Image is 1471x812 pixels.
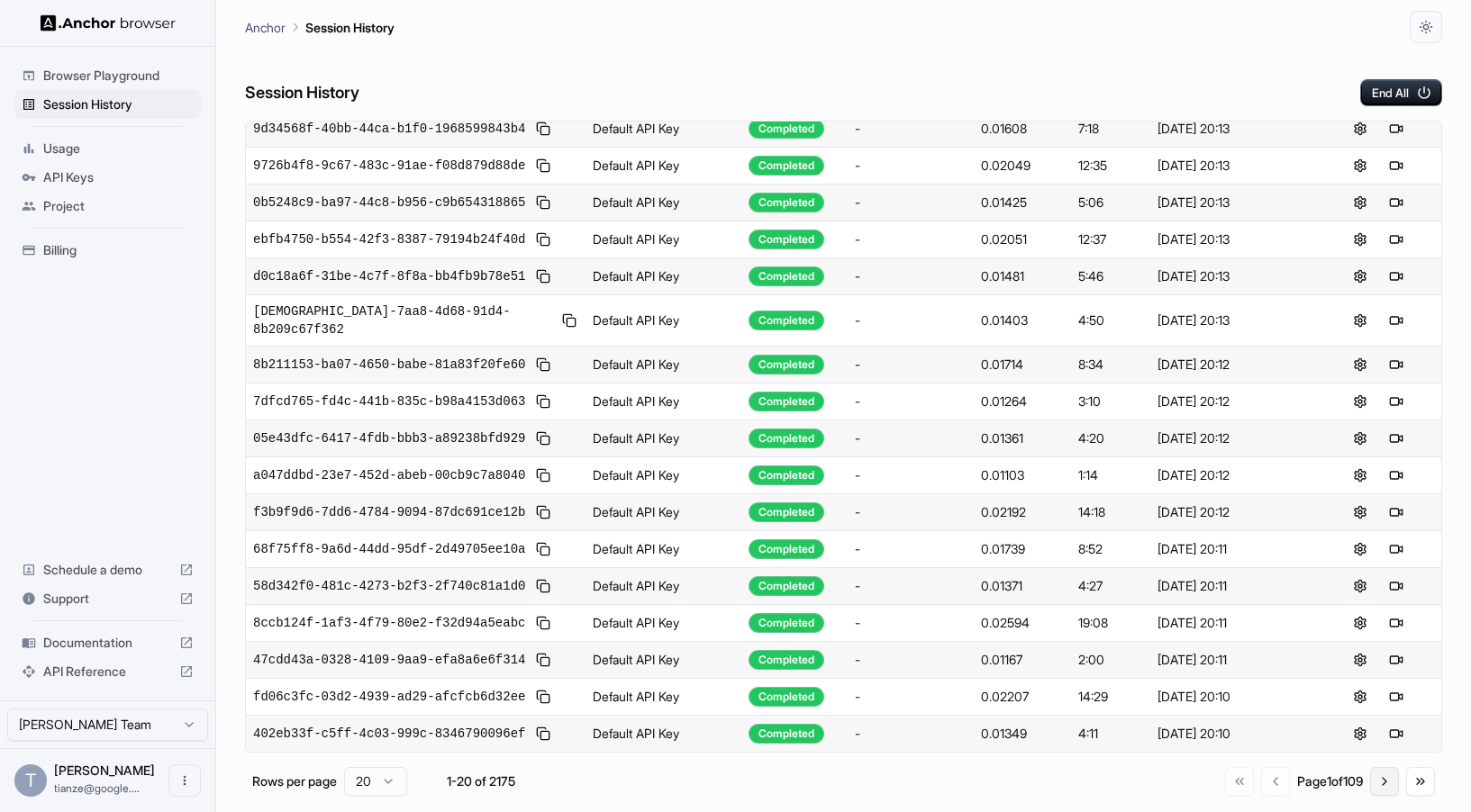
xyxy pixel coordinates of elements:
[749,502,824,522] div: Completed
[855,230,967,248] div: -
[305,18,395,37] p: Session History
[253,429,525,447] span: 05e43dfc-6417-4fdb-bbb3-a89238bfd929
[1158,688,1308,706] div: [DATE] 20:10
[981,194,1064,212] div: 0.01425
[586,605,740,642] td: Default API Key
[1158,577,1308,595] div: [DATE] 20:11
[586,531,740,568] td: Default API Key
[253,194,525,212] span: 0b5248c9-ba97-44c8-b956-c9b654318865
[1158,311,1308,329] div: [DATE] 20:13
[586,716,740,753] td: Default API Key
[253,267,525,285] span: d0c18a6f-31be-4c7f-8f8a-bb4fb9b78e51
[855,311,967,329] div: -
[749,465,824,485] div: Completed
[981,577,1064,595] div: 0.01371
[1158,429,1308,447] div: [DATE] 20:12
[855,651,967,669] div: -
[1158,725,1308,743] div: [DATE] 20:10
[436,772,526,790] div: 1-20 of 2175
[855,725,967,743] div: -
[14,764,47,797] div: T
[14,628,201,657] div: Documentation
[252,772,337,790] p: Rows per page
[855,157,967,175] div: -
[855,614,967,632] div: -
[1158,230,1308,248] div: [DATE] 20:13
[253,503,525,521] span: f3b9f9d6-7dd6-4784-9094-87dc691ce12b
[245,17,395,37] nav: breadcrumb
[981,466,1064,484] div: 0.01103
[749,724,824,744] div: Completed
[1078,651,1142,669] div: 2:00
[981,429,1064,447] div: 0.01361
[253,577,525,595] span: 58d342f0-481c-4273-b2f3-2f740c81a1d0
[855,503,967,521] div: -
[586,185,740,221] td: Default API Key
[749,311,824,330] div: Completed
[749,687,824,707] div: Completed
[1078,429,1142,447] div: 4:20
[253,120,525,138] span: 9d34568f-40bb-44ca-b1f0-1968599843b4
[1158,356,1308,374] div: [DATE] 20:12
[1078,688,1142,706] div: 14:29
[1158,194,1308,212] div: [DATE] 20:13
[1078,194,1142,212] div: 5:06
[1158,503,1308,521] div: [DATE] 20:12
[981,157,1064,175] div: 0.02049
[1078,725,1142,743] div: 4:11
[855,540,967,558] div: -
[981,356,1064,374] div: 0.01714
[981,540,1064,558] div: 0.01739
[1158,540,1308,558] div: [DATE] 20:11
[749,539,824,559] div: Completed
[14,90,201,119] div: Session History
[253,651,525,669] span: 47cdd43a-0328-4109-9aa9-efa8a6e6f314
[1078,356,1142,374] div: 8:34
[586,258,740,295] td: Default API Key
[43,561,172,579] span: Schedule a demo
[981,392,1064,411] div: 0.01264
[855,392,967,411] div: -
[14,134,201,163] div: Usage
[981,614,1064,632] div: 0.02594
[586,420,740,457] td: Default API Key
[43,95,194,113] span: Session History
[586,111,740,148] td: Default API Key
[43,168,194,186] span: API Keys
[855,577,967,595] div: -
[54,781,140,795] span: tianze@google.com
[855,429,967,447] div: -
[855,688,967,706] div: -
[43,590,172,608] span: Support
[43,634,172,652] span: Documentation
[586,642,740,679] td: Default API Key
[586,457,740,494] td: Default API Key
[749,355,824,374] div: Completed
[1078,157,1142,175] div: 12:35
[14,584,201,613] div: Support
[1078,392,1142,411] div: 3:10
[749,193,824,212] div: Completed
[245,80,359,106] h6: Session History
[749,156,824,176] div: Completed
[41,14,176,32] img: Anchor Logo
[1078,466,1142,484] div: 1:14
[586,221,740,258] td: Default API Key
[855,267,967,285] div: -
[1078,614,1142,632] div: 19:08
[43,663,172,681] span: API Reference
[855,466,967,484] div: -
[586,148,740,185] td: Default API Key
[855,356,967,374] div: -
[1158,466,1308,484] div: [DATE] 20:12
[981,651,1064,669] div: 0.01167
[749,392,824,411] div: Completed
[43,140,194,158] span: Usage
[855,194,967,212] div: -
[14,163,201,192] div: API Keys
[43,197,194,215] span: Project
[1078,311,1142,329] div: 4:50
[54,762,155,778] span: Tianze Shi
[253,540,525,558] span: 68f75ff8-9a6d-44dd-95df-2d49705ee10a
[1078,230,1142,248] div: 12:37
